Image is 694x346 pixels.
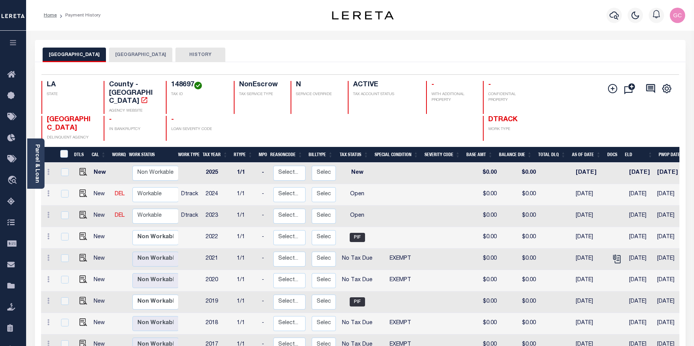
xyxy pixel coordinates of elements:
th: CAL: activate to sort column ascending [89,147,109,163]
th: As of Date: activate to sort column ascending [569,147,604,163]
td: 2018 [203,313,234,334]
button: [GEOGRAPHIC_DATA] [109,48,172,62]
th: Total DLQ: activate to sort column ascending [535,147,569,163]
p: TAX ID [171,92,224,97]
td: [DATE] [573,184,608,206]
p: TAX ACCOUNT STATUS [353,92,417,97]
td: $0.00 [467,292,500,313]
td: New [91,249,112,270]
td: New [91,292,112,313]
td: 1/1 [234,292,259,313]
td: [DATE] [626,227,654,249]
p: WORK TYPE [488,127,536,132]
span: DTRACK [488,116,517,123]
th: ELD: activate to sort column ascending [622,147,656,163]
td: [DATE] [654,292,689,313]
h4: ACTIVE [353,81,417,89]
td: 2021 [203,249,234,270]
td: 1/1 [234,206,259,227]
td: - [259,206,270,227]
a: Home [44,13,57,18]
td: Dtrack [178,184,203,206]
td: [DATE] [626,184,654,206]
td: $0.00 [467,163,500,184]
th: Balance Due: activate to sort column ascending [496,147,535,163]
th: ReasonCode: activate to sort column ascending [267,147,306,163]
td: New [91,163,112,184]
td: No Tax Due [339,313,375,334]
td: - [259,292,270,313]
td: [DATE] [573,270,608,292]
td: [DATE] [573,292,608,313]
td: $0.00 [500,184,539,206]
td: [DATE] [626,163,654,184]
td: - [259,313,270,334]
th: Tax Status: activate to sort column ascending [336,147,372,163]
td: $0.00 [467,313,500,334]
td: [DATE] [626,206,654,227]
th: Special Condition: activate to sort column ascending [372,147,421,163]
p: WITH ADDITIONAL PROPERTY [431,92,474,103]
td: New [91,227,112,249]
span: [GEOGRAPHIC_DATA] [47,116,91,132]
th: Work Type [175,147,200,163]
td: 1/1 [234,163,259,184]
th: BillType: activate to sort column ascending [306,147,336,163]
td: [DATE] [626,249,654,270]
td: [DATE] [654,313,689,334]
td: $0.00 [467,270,500,292]
span: - [171,116,174,123]
td: - [259,184,270,206]
td: - [259,249,270,270]
td: [DATE] [573,163,608,184]
td: [DATE] [654,227,689,249]
th: RType: activate to sort column ascending [231,147,256,163]
a: Parcel & Loan [34,144,40,183]
td: $0.00 [500,163,539,184]
td: [DATE] [654,270,689,292]
p: CONFIDENTIAL PROPERTY [488,92,536,103]
p: AGENCY WEBSITE [109,108,157,114]
td: - [259,163,270,184]
button: HISTORY [175,48,225,62]
th: Severity Code: activate to sort column ascending [421,147,463,163]
td: $0.00 [500,206,539,227]
td: [DATE] [573,227,608,249]
td: New [91,270,112,292]
td: 2019 [203,292,234,313]
button: [GEOGRAPHIC_DATA] [43,48,106,62]
th: Base Amt: activate to sort column ascending [463,147,496,163]
h4: 148697 [171,81,224,89]
td: [DATE] [573,249,608,270]
span: EXEMPT [390,277,411,283]
td: $0.00 [500,249,539,270]
td: 1/1 [234,313,259,334]
td: [DATE] [654,206,689,227]
th: &nbsp; [56,147,71,163]
p: LOAN SEVERITY CODE [171,127,224,132]
span: PIF [350,233,365,242]
td: $0.00 [500,227,539,249]
td: 2023 [203,206,234,227]
h4: County - [GEOGRAPHIC_DATA] [109,81,157,106]
a: DEL [115,191,125,197]
td: New [91,206,112,227]
p: SERVICE OVERRIDE [296,92,339,97]
td: 2024 [203,184,234,206]
td: Open [339,184,375,206]
th: PWOP Date: activate to sort column ascending [656,147,691,163]
td: New [91,184,112,206]
span: - [109,116,112,123]
span: EXEMPT [390,320,411,326]
td: $0.00 [467,227,500,249]
i: travel_explore [7,176,20,186]
td: 2022 [203,227,234,249]
span: - [488,81,491,88]
td: 1/1 [234,249,259,270]
td: [DATE] [573,313,608,334]
img: svg+xml;base64,PHN2ZyB4bWxucz0iaHR0cDovL3d3dy53My5vcmcvMjAwMC9zdmciIHBvaW50ZXItZXZlbnRzPSJub25lIi... [670,8,685,23]
a: DEL [115,213,125,218]
h4: NonEscrow [239,81,282,89]
td: No Tax Due [339,270,375,292]
td: - [259,227,270,249]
